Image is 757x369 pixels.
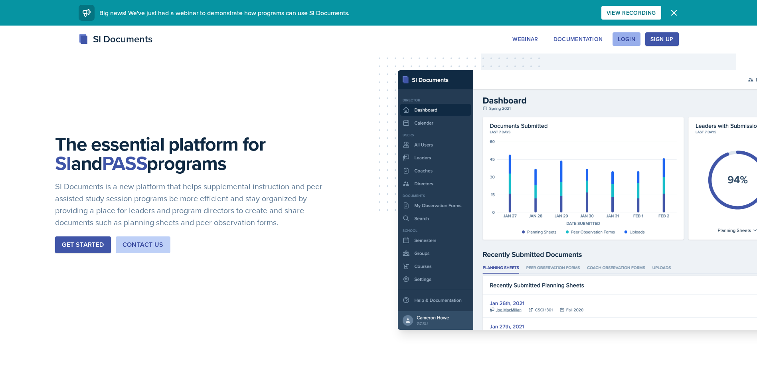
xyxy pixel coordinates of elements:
[123,240,164,250] div: Contact Us
[645,32,678,46] button: Sign Up
[55,236,111,253] button: Get Started
[553,36,603,42] div: Documentation
[607,10,656,16] div: View Recording
[618,36,635,42] div: Login
[613,32,640,46] button: Login
[116,236,170,253] button: Contact Us
[512,36,538,42] div: Webinar
[507,32,543,46] button: Webinar
[79,32,152,46] div: SI Documents
[650,36,673,42] div: Sign Up
[601,6,661,20] button: View Recording
[548,32,608,46] button: Documentation
[62,240,104,250] div: Get Started
[99,8,350,17] span: Big news! We've just had a webinar to demonstrate how programs can use SI Documents.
